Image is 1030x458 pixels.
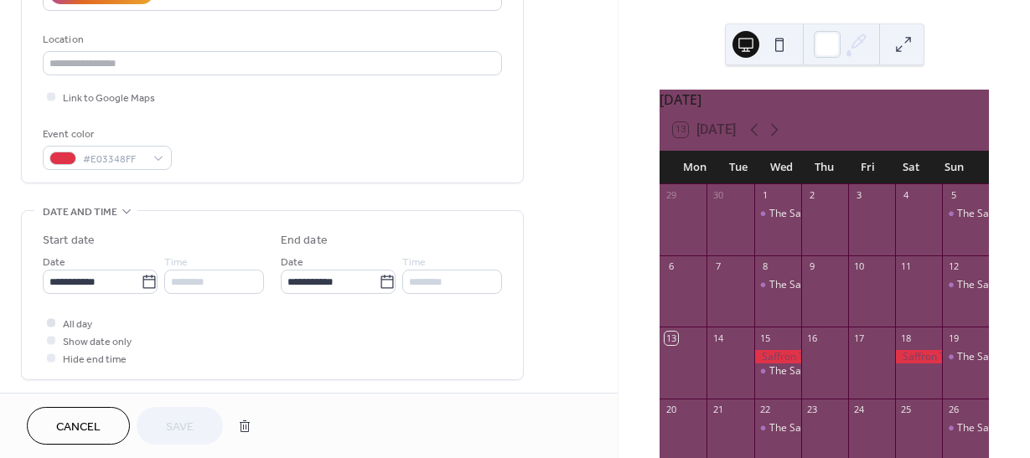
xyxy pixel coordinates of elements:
[900,404,913,416] div: 25
[932,151,976,184] div: Sun
[63,333,132,351] span: Show date only
[889,151,933,184] div: Sat
[83,151,145,168] span: #E03348FF
[665,332,677,344] div: 13
[759,404,772,416] div: 22
[803,151,846,184] div: Thu
[853,189,866,202] div: 3
[942,421,989,435] div: The Saffron Potting Shed Open
[806,404,819,416] div: 23
[769,207,913,221] div: The Saffron Potting Shed Open
[900,189,913,202] div: 4
[56,419,101,436] span: Cancel
[769,278,913,292] div: The Saffron Potting Shed Open
[164,254,188,271] span: Time
[942,207,989,221] div: The Saffron Potting Shed Open
[43,126,168,143] div: Event color
[853,404,866,416] div: 24
[673,151,717,184] div: Mon
[27,407,130,445] button: Cancel
[947,332,960,344] div: 19
[947,260,960,273] div: 12
[947,189,960,202] div: 5
[759,151,803,184] div: Wed
[759,189,772,202] div: 1
[769,364,913,378] div: The Saffron Potting Shed Open
[63,351,127,368] span: Hide end time
[665,404,677,416] div: 20
[942,278,989,292] div: The Saffron Potting Shed Open
[900,260,913,273] div: 11
[43,31,499,49] div: Location
[43,254,65,271] span: Date
[759,332,772,344] div: 15
[63,90,155,107] span: Link to Google Maps
[806,189,819,202] div: 2
[769,421,913,435] div: The Saffron Potting Shed Open
[754,350,801,364] div: Saffron Tour Booked
[754,278,801,292] div: The Saffron Potting Shed Open
[712,260,724,273] div: 7
[712,332,724,344] div: 14
[402,254,426,271] span: Time
[63,316,92,333] span: All day
[754,421,801,435] div: The Saffron Potting Shed Open
[712,404,724,416] div: 21
[712,189,724,202] div: 30
[754,364,801,378] div: The Saffron Potting Shed Open
[942,350,989,364] div: The Saffron Potting Shed Open
[281,232,328,250] div: End date
[853,260,866,273] div: 10
[806,332,819,344] div: 16
[900,332,913,344] div: 18
[754,207,801,221] div: The Saffron Potting Shed Open
[665,189,677,202] div: 29
[281,254,303,271] span: Date
[43,203,117,221] span: Date and time
[947,404,960,416] div: 26
[846,151,889,184] div: Fri
[43,232,95,250] div: Start date
[660,90,989,110] div: [DATE]
[665,260,677,273] div: 6
[853,332,866,344] div: 17
[806,260,819,273] div: 9
[717,151,760,184] div: Tue
[759,260,772,273] div: 8
[895,350,942,364] div: Saffron Tour Booked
